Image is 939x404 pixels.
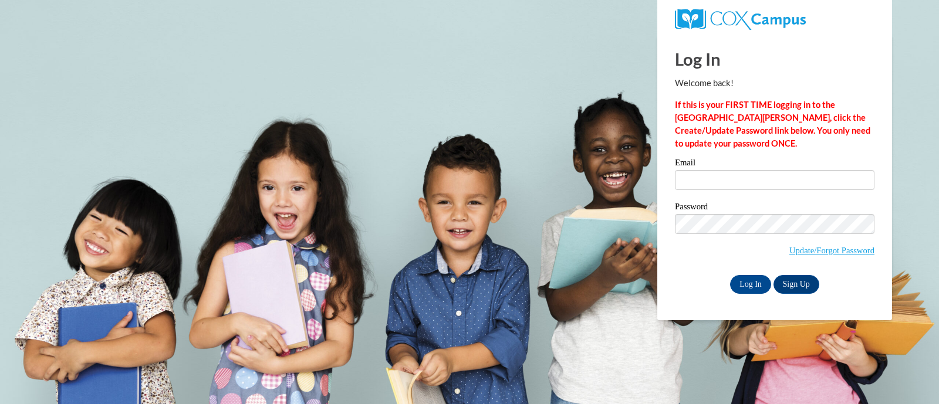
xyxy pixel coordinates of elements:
[675,77,874,90] p: Welcome back!
[675,9,806,30] img: COX Campus
[789,246,874,255] a: Update/Forgot Password
[774,275,819,294] a: Sign Up
[675,158,874,170] label: Email
[675,13,806,23] a: COX Campus
[675,100,870,148] strong: If this is your FIRST TIME logging in to the [GEOGRAPHIC_DATA][PERSON_NAME], click the Create/Upd...
[675,47,874,71] h1: Log In
[675,202,874,214] label: Password
[730,275,771,294] input: Log In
